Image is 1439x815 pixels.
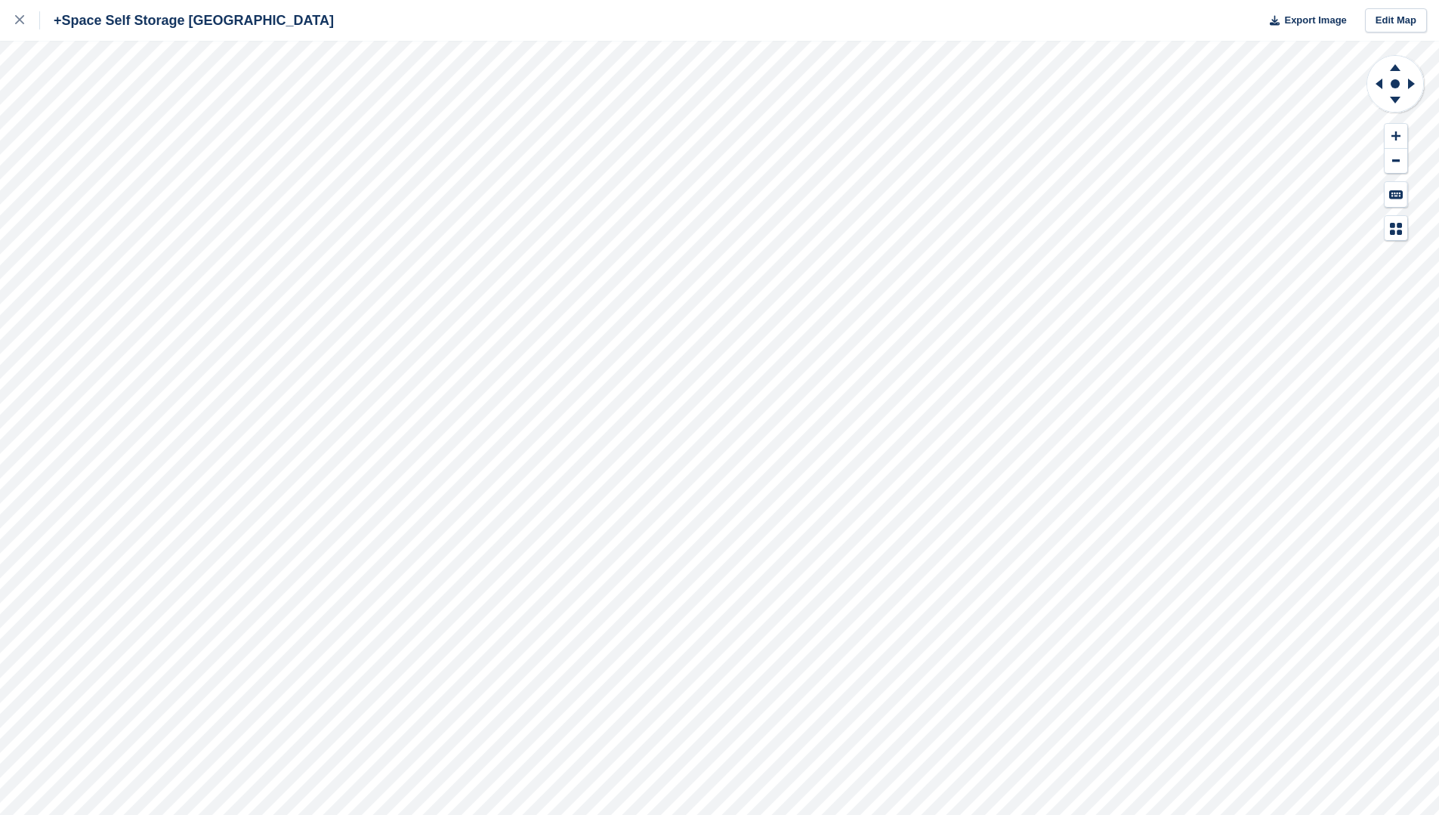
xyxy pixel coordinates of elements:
button: Map Legend [1385,216,1407,241]
button: Export Image [1261,8,1347,33]
button: Zoom In [1385,124,1407,149]
div: +Space Self Storage [GEOGRAPHIC_DATA] [40,11,334,29]
button: Keyboard Shortcuts [1385,182,1407,207]
span: Export Image [1284,13,1346,28]
a: Edit Map [1365,8,1427,33]
button: Zoom Out [1385,149,1407,174]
